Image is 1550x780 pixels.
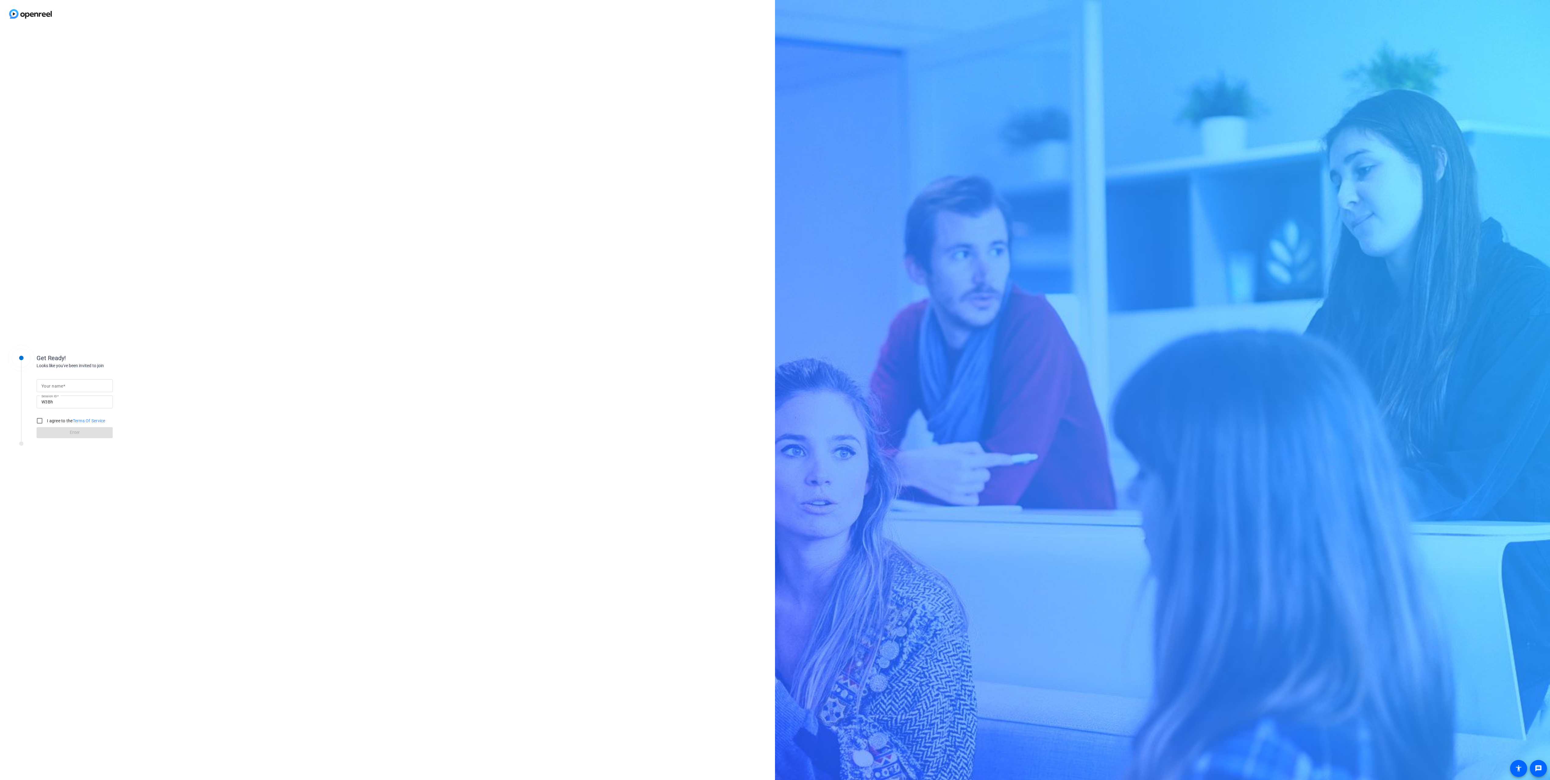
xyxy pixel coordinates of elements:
mat-label: Session ID [41,394,57,398]
div: Looks like you've been invited to join [37,363,158,369]
label: I agree to the [46,418,105,424]
mat-label: Your name [41,384,63,388]
div: Get Ready! [37,353,158,363]
mat-icon: message [1535,765,1542,772]
a: Terms Of Service [73,418,105,423]
mat-icon: accessibility [1515,765,1522,772]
